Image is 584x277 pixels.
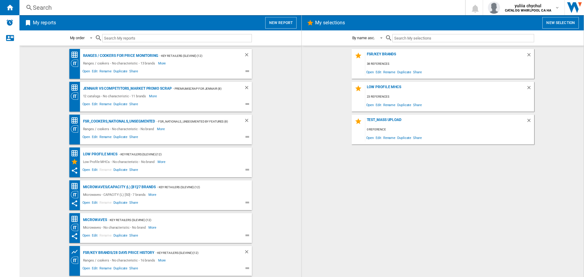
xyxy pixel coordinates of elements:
div: - Key Retailers (slevine) (12) [156,183,240,191]
span: Duplicate [113,134,128,141]
span: Rename [382,101,396,109]
span: More [158,60,167,67]
div: Category View [71,125,82,133]
div: 23 references [365,93,534,101]
span: yuliia chychul [505,3,551,9]
span: Share [128,68,139,76]
span: Share [412,68,423,76]
span: Duplicate [113,265,128,273]
span: Edit [91,200,99,207]
span: Open [365,101,375,109]
input: Search My reports [102,34,252,42]
ng-md-icon: This report has been shared with you [71,233,78,240]
span: Rename [99,233,113,240]
span: Rename [99,134,113,141]
span: Open [82,68,91,76]
img: profile.jpg [488,2,500,14]
span: Edit [91,265,99,273]
div: Category View [71,191,82,198]
div: 12 catalogs - No characteristic - 11 brands [82,92,149,100]
div: - Key Retailers (slevine) (12) [107,216,240,224]
div: Test_Mass Upload [365,118,526,126]
span: Share [128,233,139,240]
span: Share [128,101,139,109]
span: Open [82,233,91,240]
div: By name asc. [352,36,375,40]
div: Delete [526,85,534,93]
div: My Selections [71,158,82,165]
span: Edit [91,68,99,76]
div: Delete [526,118,534,126]
span: Share [128,134,139,141]
div: JennAir vs Competitors_Market Promo Scrap [82,85,172,92]
button: New report [265,17,297,29]
div: Category View [71,224,82,231]
span: Duplicate [113,68,128,76]
span: Duplicate [113,101,128,109]
span: Open [82,167,91,174]
div: Low Profile MHCs [82,151,117,158]
span: Open [82,134,91,141]
span: Share [128,167,139,174]
span: More [148,224,157,231]
span: Share [412,101,423,109]
div: Delete [244,52,252,60]
span: More [149,92,158,100]
span: Rename [382,133,396,142]
span: Edit [375,68,382,76]
ng-md-icon: This report has been shared with you [71,200,78,207]
div: 38 references [365,60,534,68]
span: Rename [99,167,113,174]
img: alerts-logo.svg [6,19,13,26]
div: Price Matrix [71,182,82,190]
span: Edit [91,233,99,240]
div: Price Matrix [71,150,82,157]
div: Category View [71,257,82,264]
div: Microwaves/CAPACITY (L) [81]/7 brands [82,183,156,191]
span: Duplicate [113,233,128,240]
div: Price Matrix [71,51,82,59]
div: FSR/key brands/28 days price history [82,249,154,257]
span: Rename [99,265,113,273]
div: Microwaves [82,216,107,224]
div: Low Profile MHCs [365,85,526,93]
span: More [158,257,167,264]
span: Duplicate [113,167,128,174]
span: More [157,125,166,133]
div: FSR/key brands [365,52,526,60]
div: 0 reference [365,126,534,133]
h2: My reports [32,17,57,29]
div: Search [33,3,449,12]
div: - Key Retailers (slevine) (12) [158,52,232,60]
span: Edit [375,133,382,142]
div: Microwaves - CAPACITY (L) [50] - 7 brands [82,191,149,198]
span: Share [128,265,139,273]
span: Rename [99,101,113,109]
ng-md-icon: This report has been shared with you [71,167,78,174]
span: More [148,191,157,198]
div: Price Matrix [71,215,82,223]
div: Product prices grid [71,248,82,256]
button: New selection [542,17,579,29]
div: - Key Retailers (slevine) (12) [154,249,232,257]
div: Delete [526,52,534,60]
span: Duplicate [396,68,412,76]
div: Ranges / cookers - No characteristic - 16 brands [82,257,158,264]
div: Ranges / cookers - No characteristic - No brand [82,125,157,133]
span: Edit [91,101,99,109]
div: Delete [244,249,252,257]
span: Share [128,200,139,207]
span: Share [412,133,423,142]
b: CATALOG WHIRLPOOL CA HA [505,9,551,12]
div: Delete [244,85,252,92]
div: Category View [71,92,82,100]
span: Open [365,68,375,76]
div: Microwaves - No characteristic - No brand [82,224,149,231]
span: Duplicate [396,133,412,142]
span: Open [82,101,91,109]
span: Duplicate [113,200,128,207]
div: My order [70,36,85,40]
div: - FSR_Nationals_Unsegmented By Features (8) [155,118,231,125]
span: More [158,158,166,165]
div: Price Matrix [71,84,82,92]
